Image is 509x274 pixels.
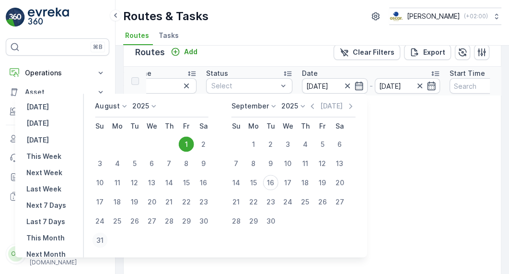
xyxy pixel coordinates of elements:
button: Clear Filters [334,45,400,60]
th: Friday [177,117,195,134]
div: 18 [109,194,125,209]
div: 27 [144,213,159,228]
th: Tuesday [126,117,143,134]
div: 17 [280,175,295,190]
div: 11 [297,155,312,171]
div: 24 [92,213,107,228]
th: Tuesday [262,117,279,134]
div: 2 [196,136,211,152]
div: 1 [245,136,261,152]
p: Select [211,81,278,91]
div: 19 [127,194,142,209]
div: 5 [314,136,330,152]
th: Friday [313,117,331,134]
div: 22 [245,194,261,209]
div: 9 [196,155,211,171]
button: Next 7 Days [23,199,70,211]
button: Asset [6,83,109,102]
div: 17 [92,194,107,209]
p: [DATE] [26,135,49,144]
p: Asset [25,87,90,97]
button: Engagement [6,102,109,121]
div: 3 [92,155,107,171]
p: ⌘B [93,43,103,51]
div: 23 [263,194,278,209]
div: 10 [280,155,295,171]
p: Last Week [26,184,61,193]
input: dd/mm/yyyy [302,78,368,94]
div: 29 [178,213,194,228]
button: Next Week [23,167,66,178]
div: 6 [332,136,347,152]
button: Operations [6,63,109,83]
th: Wednesday [143,117,160,134]
input: Search [110,78,197,94]
div: 6 [144,155,159,171]
div: 19 [314,175,330,190]
div: 30 [263,213,278,228]
span: Routes [125,31,149,40]
th: Saturday [195,117,212,134]
div: 27 [332,194,347,209]
a: Reports [6,167,109,187]
p: - [370,80,373,92]
div: 8 [245,155,261,171]
p: 2025 [281,101,298,111]
th: Wednesday [279,117,296,134]
button: Export [404,45,451,60]
button: Today [23,118,53,129]
div: 28 [228,213,243,228]
p: Start Time [450,69,485,78]
p: [PERSON_NAME] [407,12,460,21]
button: This Week [23,150,65,162]
input: dd/mm/yyyy [375,78,440,94]
div: 28 [161,213,176,228]
div: 21 [161,194,176,209]
div: 11 [109,175,125,190]
button: Last Week [23,183,65,194]
div: 26 [127,213,142,228]
div: 20 [144,194,159,209]
div: 5 [127,155,142,171]
p: August [95,101,119,111]
div: 21 [228,194,243,209]
p: 2025 [132,101,149,111]
button: Next Month [23,248,69,260]
th: Monday [108,117,126,134]
p: [EMAIL_ADDRESS][DOMAIN_NAME] [30,251,99,266]
p: This Month [26,233,65,242]
div: 22 [178,194,194,209]
button: Yesterday [23,101,53,113]
th: Thursday [296,117,313,134]
p: Status [206,69,228,78]
img: logo_light-DOdMpM7g.png [28,8,69,27]
p: Export [423,48,445,57]
div: 24 [280,194,295,209]
a: Events99 [6,148,109,167]
span: Tasks [159,31,179,40]
div: 12 [314,155,330,171]
div: 4 [109,155,125,171]
div: 8 [178,155,194,171]
button: OOoscar.admin[EMAIL_ADDRESS][DOMAIN_NAME] [6,241,109,266]
div: 25 [109,213,125,228]
p: Routes [135,46,165,59]
div: 31 [92,232,107,248]
div: 18 [297,175,312,190]
button: This Month [23,232,69,243]
p: This Week [26,151,61,161]
th: Sunday [91,117,108,134]
div: 25 [297,194,312,209]
div: 13 [144,175,159,190]
div: 13 [332,155,347,171]
th: Sunday [227,117,244,134]
button: Add [167,46,201,58]
p: [DATE] [26,102,49,112]
p: Last 7 Days [26,216,65,226]
p: Clear Filters [353,48,394,57]
div: 26 [314,194,330,209]
th: Thursday [160,117,177,134]
p: Date [302,69,318,78]
div: 14 [228,175,243,190]
div: 16 [263,175,278,190]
